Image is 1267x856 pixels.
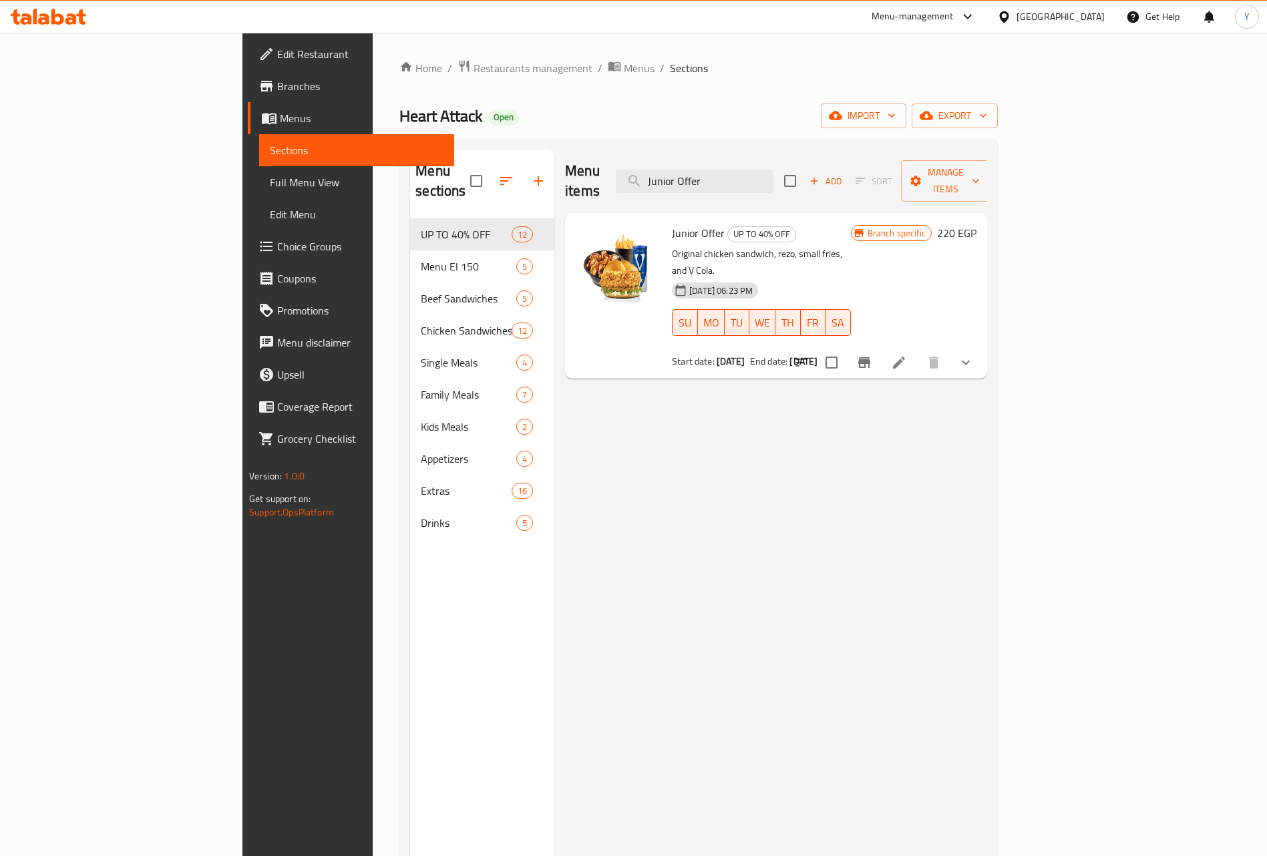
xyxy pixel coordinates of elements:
li: / [660,60,665,76]
span: WE [755,313,770,333]
span: Start date: [672,353,715,370]
div: items [512,323,533,339]
div: items [516,387,533,403]
span: Version: [249,467,282,485]
div: Menu-management [872,9,954,25]
span: [DATE] 06:23 PM [684,284,758,297]
span: FR [806,313,821,333]
span: Menu disclaimer [277,335,443,351]
span: TU [730,313,745,333]
div: items [516,515,533,531]
div: Appetizers4 [410,443,554,475]
img: Junior Offer [576,224,661,309]
span: UP TO 40% OFF [421,226,512,242]
div: Family Meals7 [410,379,554,411]
span: 1.0.0 [284,467,305,485]
span: Open [488,112,519,123]
span: Add item [804,171,847,192]
button: delete [918,347,950,379]
button: sort-choices [785,347,818,379]
input: search [616,170,773,193]
div: Chicken Sandwiches12 [410,314,554,347]
button: Add [804,171,847,192]
b: [DATE] [717,353,745,370]
span: 16 [512,485,532,497]
span: 5 [517,260,532,273]
nav: breadcrumb [399,59,998,77]
a: Restaurants management [458,59,592,77]
div: [GEOGRAPHIC_DATA] [1017,9,1105,24]
div: items [512,483,533,499]
span: Manage items [912,164,980,198]
button: SA [826,309,851,336]
span: 7 [517,389,532,401]
span: Junior Offer [672,223,725,243]
a: Menu disclaimer [248,327,454,359]
svg: Show Choices [958,355,974,371]
a: Coupons [248,262,454,294]
span: Grocery Checklist [277,431,443,447]
div: Kids Meals [421,419,516,435]
span: SA [831,313,846,333]
button: Add section [522,165,554,197]
button: show more [950,347,982,379]
a: Sections [259,134,454,166]
span: Sections [670,60,708,76]
div: Single Meals4 [410,347,554,379]
button: TU [725,309,750,336]
li: / [598,60,602,76]
div: Drinks [421,515,516,531]
span: Extras [421,483,512,499]
div: Kids Meals2 [410,411,554,443]
span: Promotions [277,302,443,318]
span: Select to update [818,349,846,377]
div: items [512,226,533,242]
span: import [832,108,896,124]
span: Single Meals [421,355,516,371]
span: MO [703,313,719,333]
span: export [922,108,987,124]
p: Original chicken sandwich, rezo, small fries, and V Cola. [672,246,851,279]
button: SU [672,309,697,336]
div: Drinks5 [410,507,554,539]
span: Sections [270,142,443,158]
div: Extras16 [410,475,554,507]
a: Grocery Checklist [248,423,454,455]
a: Choice Groups [248,230,454,262]
span: Select all sections [462,167,490,195]
span: Restaurants management [474,60,592,76]
a: Full Menu View [259,166,454,198]
span: Coverage Report [277,399,443,415]
span: End date: [750,353,787,370]
a: Promotions [248,294,454,327]
span: Select section [776,167,804,195]
div: items [516,451,533,467]
h2: Menu items [565,161,600,201]
span: Select section first [847,171,901,192]
button: Branch-specific-item [848,347,880,379]
div: items [516,355,533,371]
span: Branch specific [862,227,931,240]
span: Menus [624,60,655,76]
span: Family Meals [421,387,516,403]
button: WE [749,309,775,336]
span: UP TO 40% OFF [728,226,795,242]
span: Upsell [277,367,443,383]
button: export [912,103,998,128]
div: Beef Sandwiches5 [410,282,554,314]
div: Appetizers [421,451,516,467]
button: FR [801,309,826,336]
span: Beef Sandwiches [421,290,516,306]
span: Menu El 150 [421,258,516,274]
a: Menus [248,102,454,134]
span: 5 [517,517,532,529]
span: 2 [517,421,532,433]
span: Sort sections [490,165,522,197]
span: Chicken Sandwiches [421,323,512,339]
h6: 220 EGP [937,224,976,242]
div: UP TO 40% OFF12 [410,218,554,250]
